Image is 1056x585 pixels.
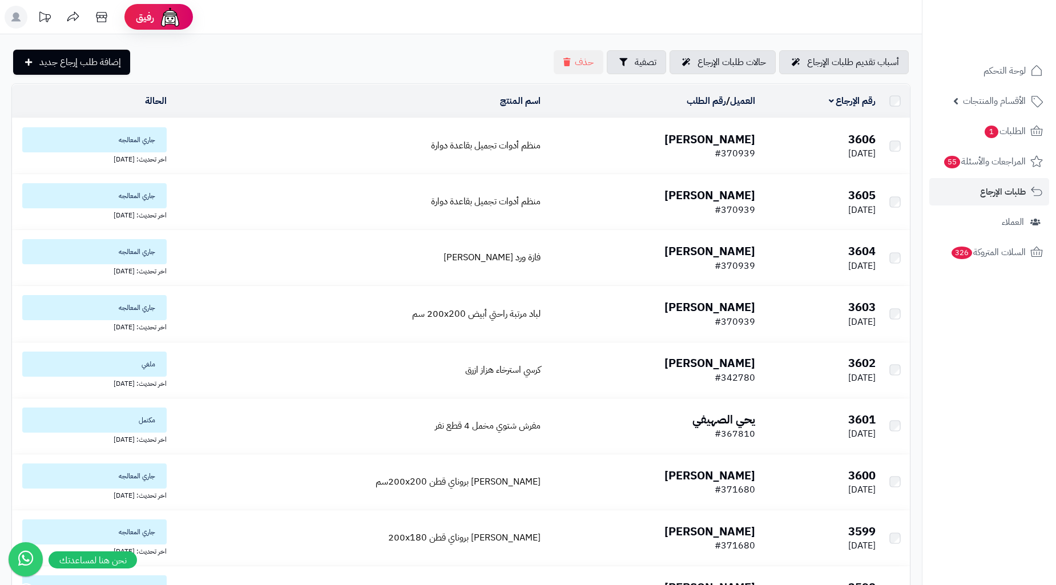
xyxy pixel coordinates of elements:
span: [DATE] [848,315,876,329]
span: تصفية [635,55,656,69]
div: اخر تحديث: [DATE] [17,264,167,276]
b: [PERSON_NAME] [664,243,755,260]
span: جاري المعالجه [22,127,167,152]
div: اخر تحديث: [DATE] [17,320,167,332]
span: #370939 [715,203,755,217]
span: جاري المعالجه [22,519,167,544]
a: [PERSON_NAME] بروناي قطن 200x180 [388,531,541,544]
span: #371680 [715,539,755,552]
a: إضافة طلب إرجاع جديد [13,50,130,75]
a: فازة ورد [PERSON_NAME] [444,251,541,264]
a: حالات طلبات الإرجاع [670,50,776,74]
span: [DATE] [848,539,876,552]
b: 3601 [848,411,876,428]
span: المراجعات والأسئلة [943,154,1026,170]
div: اخر تحديث: [DATE] [17,152,167,164]
a: أسباب تقديم طلبات الإرجاع [779,50,909,74]
span: حذف [575,55,594,69]
td: / [545,84,760,118]
b: 3603 [848,298,876,316]
span: الطلبات [984,123,1026,139]
a: الحالة [145,94,167,108]
img: ai-face.png [159,6,182,29]
span: 1 [984,125,999,139]
img: logo-2.png [978,14,1045,38]
span: #370939 [715,259,755,273]
a: تحديثات المنصة [30,6,59,31]
a: رقم الطلب [687,94,726,108]
a: طلبات الإرجاع [929,178,1049,205]
div: اخر تحديث: [DATE] [17,208,167,220]
b: يحي الصهيفي [692,411,755,428]
span: [DATE] [848,259,876,273]
span: [DATE] [848,427,876,441]
span: إضافة طلب إرجاع جديد [39,55,121,69]
span: [DATE] [848,483,876,497]
span: مكتمل [22,408,167,433]
b: [PERSON_NAME] [664,298,755,316]
a: مفرش شتوي مخمل 4 قطع نفر [435,419,541,433]
span: جاري المعالجه [22,183,167,208]
b: 3600 [848,467,876,484]
b: [PERSON_NAME] [664,187,755,204]
span: #370939 [715,147,755,160]
span: 55 [944,155,961,169]
span: جاري المعالجه [22,239,167,264]
span: رفيق [136,10,154,24]
div: اخر تحديث: [DATE] [17,489,167,501]
span: جاري المعالجه [22,463,167,489]
span: جاري المعالجه [22,295,167,320]
span: ملغي [22,352,167,377]
b: 3605 [848,187,876,204]
a: المراجعات والأسئلة55 [929,148,1049,175]
b: [PERSON_NAME] [664,467,755,484]
a: رقم الإرجاع [829,94,876,108]
div: اخر تحديث: [DATE] [17,377,167,389]
a: لوحة التحكم [929,57,1049,84]
span: #367810 [715,427,755,441]
a: منظم أدوات تجميل بقاعدة دوارة [431,139,541,152]
b: 3602 [848,354,876,372]
span: #371680 [715,483,755,497]
span: لوحة التحكم [984,63,1026,79]
span: [DATE] [848,371,876,385]
span: 326 [950,246,973,260]
span: الأقسام والمنتجات [963,93,1026,109]
a: العميل [730,94,755,108]
b: 3606 [848,131,876,148]
button: حذف [554,50,603,74]
a: اسم المنتج [500,94,541,108]
button: تصفية [607,50,666,74]
a: منظم أدوات تجميل بقاعدة دوارة [431,195,541,208]
b: [PERSON_NAME] [664,131,755,148]
a: العملاء [929,208,1049,236]
span: حالات طلبات الإرجاع [698,55,766,69]
b: [PERSON_NAME] [664,523,755,540]
b: 3604 [848,243,876,260]
span: أسباب تقديم طلبات الإرجاع [807,55,899,69]
a: كرسي استرخاء هزاز ازرق [465,363,541,377]
div: اخر تحديث: [DATE] [17,544,167,556]
a: لباد مرتبة راحتي أبيض 200x200 سم‏ [412,307,541,321]
span: السلات المتروكة [950,244,1026,260]
a: السلات المتروكة326 [929,239,1049,266]
span: #342780 [715,371,755,385]
b: 3599 [848,523,876,540]
a: الطلبات1 [929,118,1049,145]
b: [PERSON_NAME] [664,354,755,372]
span: [DATE] [848,203,876,217]
span: العملاء [1002,214,1024,230]
a: [PERSON_NAME] بروناي قطن 200x200سم [376,475,541,489]
span: [DATE] [848,147,876,160]
span: #370939 [715,315,755,329]
div: اخر تحديث: [DATE] [17,433,167,445]
span: طلبات الإرجاع [980,184,1026,200]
